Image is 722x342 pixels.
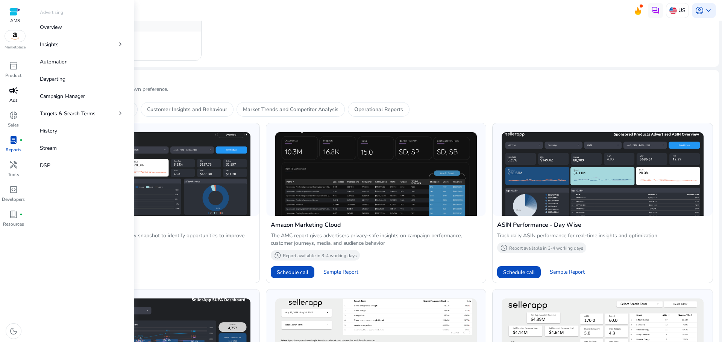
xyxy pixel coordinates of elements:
p: Track daily ASIN performance for real-time insights and optimization. [497,232,708,240]
p: Customer Insights and Behaviour [147,105,227,113]
span: history_2 [274,252,281,259]
p: Overview [40,23,62,31]
p: Product [5,72,21,79]
p: Create your own report based on your own preference. [39,86,713,93]
span: fiber_manual_record [20,139,23,142]
span: fiber_manual_record [20,213,23,216]
p: AMS [9,17,21,24]
p: Operational Reports [354,105,403,113]
span: account_circle [695,6,704,15]
span: lab_profile [9,136,18,145]
span: Schedule call [503,268,535,276]
span: inventory_2 [9,61,18,70]
p: Ads [9,97,18,104]
span: history_2 [500,244,508,252]
p: Report available in 3-4 working days [283,253,357,259]
span: Sample Report [550,268,585,276]
button: Schedule call [497,266,541,278]
p: Report available in 3-4 working days [509,245,583,251]
span: code_blocks [9,185,18,194]
span: Schedule call [277,268,308,276]
p: Insights [40,41,59,48]
h4: Amazon Marketing Cloud [271,220,482,229]
img: amazon.svg [5,30,25,42]
p: Sales [8,122,19,128]
p: Tools [8,171,19,178]
p: The AMC report gives advertisers privacy-safe insights on campaign performance, customer journeys... [271,232,482,247]
span: Sample Report [323,268,358,276]
p: Monthly and Quarterly business review snapshot to identify opportunities to improve your business [44,232,255,247]
button: Schedule call [271,266,314,278]
p: Campaign Manager [40,92,85,100]
span: chevron_right [117,110,124,117]
p: Reports [6,146,21,153]
p: Stream [40,144,57,152]
span: campaign [9,86,18,95]
p: Targets & Search Terms [40,110,96,118]
p: Advertising [40,9,63,16]
p: History [40,127,57,135]
p: Resources [3,221,24,227]
h4: ASIN Performance - Day Wise [497,220,708,229]
p: Marketplace [5,45,26,50]
p: Automation [40,58,68,66]
p: DSP [40,161,50,169]
button: Sample Report [544,266,591,278]
span: dark_mode [9,327,18,336]
span: chevron_right [117,41,124,48]
img: us.svg [669,7,677,14]
span: keyboard_arrow_down [704,6,713,15]
p: US [678,4,686,17]
h4: Account Performance [44,220,255,229]
span: book_4 [9,210,18,219]
p: Developers [2,196,25,203]
span: donut_small [9,111,18,120]
p: Market Trends and Competitor Analysis [243,105,338,113]
p: Dayparting [40,75,65,83]
button: Sample Report [317,266,364,278]
span: handyman [9,160,18,169]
